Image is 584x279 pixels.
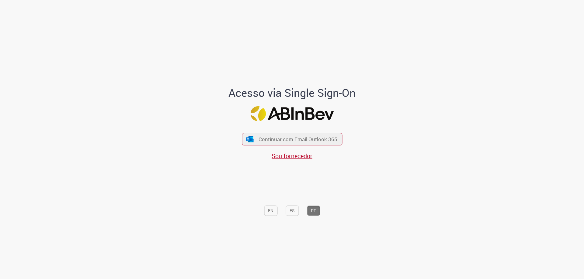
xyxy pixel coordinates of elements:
button: EN [264,206,277,216]
span: Continuar com Email Outlook 365 [259,136,337,143]
h1: Acesso via Single Sign-On [208,87,377,99]
button: ES [286,206,299,216]
img: ícone Azure/Microsoft 360 [246,136,254,142]
img: Logo ABInBev [250,106,334,121]
button: PT [307,206,320,216]
a: Sou fornecedor [272,152,312,160]
button: ícone Azure/Microsoft 360 Continuar com Email Outlook 365 [242,133,342,145]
